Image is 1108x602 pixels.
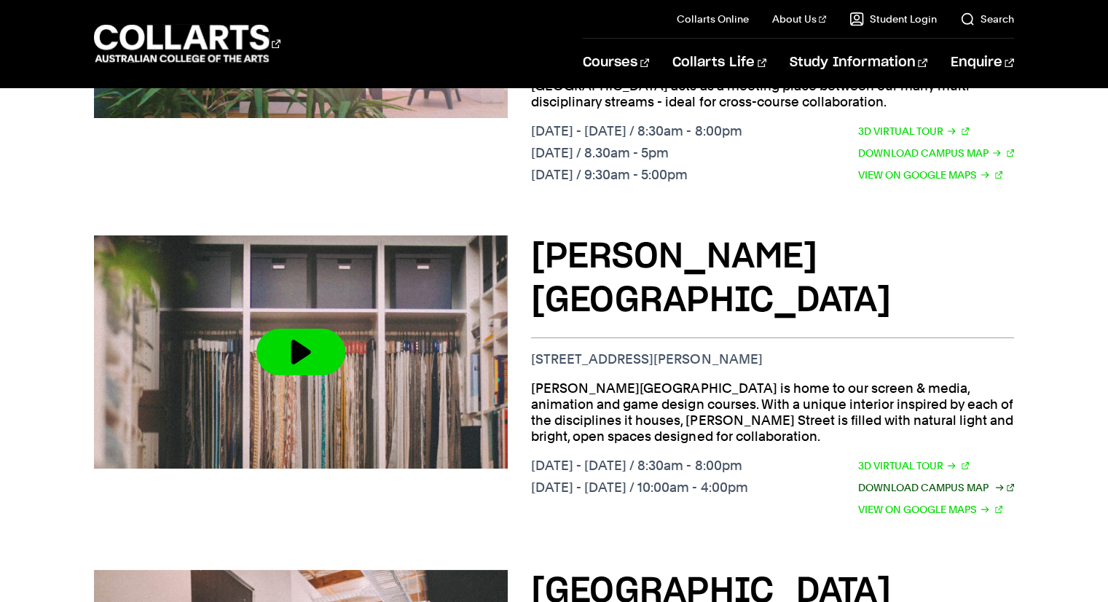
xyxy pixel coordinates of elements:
a: Enquire [951,39,1014,87]
p: [PERSON_NAME][GEOGRAPHIC_DATA] is home to our screen & media, animation and game design courses. ... [531,380,1013,445]
a: View on Google Maps [858,167,1002,183]
a: Study Information [790,39,927,87]
a: Courses [583,39,649,87]
p: [DATE] / 9:30am - 5:00pm [531,167,742,183]
p: [DATE] / 8.30am - 5pm [531,145,742,161]
h3: [PERSON_NAME][GEOGRAPHIC_DATA] [531,235,1013,323]
a: 3D Virtual Tour [858,458,969,474]
a: Search [960,12,1014,26]
p: [DATE] - [DATE] / 8:30am - 8:00pm [531,123,742,139]
a: Student Login [849,12,937,26]
a: About Us [772,12,826,26]
img: Video thumbnail [94,235,508,469]
a: Download Campus Map [858,480,1014,496]
a: 3D Virtual Tour [858,123,969,139]
div: Go to homepage [94,23,280,64]
a: Collarts Life [672,39,766,87]
p: [DATE] - [DATE] / 10:00am - 4:00pm [531,480,747,496]
p: [DATE] - [DATE] / 8:30am - 8:00pm [531,458,747,474]
a: Collarts Online [677,12,749,26]
a: Download Campus Map [858,145,1014,161]
a: View on Google Maps [858,501,1002,517]
p: [STREET_ADDRESS][PERSON_NAME] [531,351,1013,367]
